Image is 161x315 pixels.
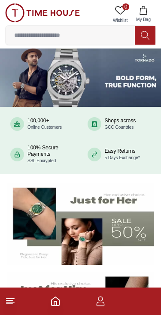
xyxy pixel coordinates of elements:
[27,118,62,130] div: 100,000+
[7,183,154,265] img: Women's Watches Banner
[122,3,129,10] span: 0
[133,16,154,23] span: My Bag
[105,125,134,130] span: GCC Countries
[131,3,156,25] button: My Bag
[27,158,56,163] span: SSL Encrypted
[109,3,131,25] a: 0Wishlist
[5,3,80,22] img: ...
[27,145,74,164] div: 100% Secure Payments
[27,125,62,130] span: Online Customers
[105,118,136,130] div: Shops across
[109,17,131,24] span: Wishlist
[105,155,140,160] span: 5 Days Exchange*
[50,296,61,306] a: Home
[105,148,140,161] div: Easy Returns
